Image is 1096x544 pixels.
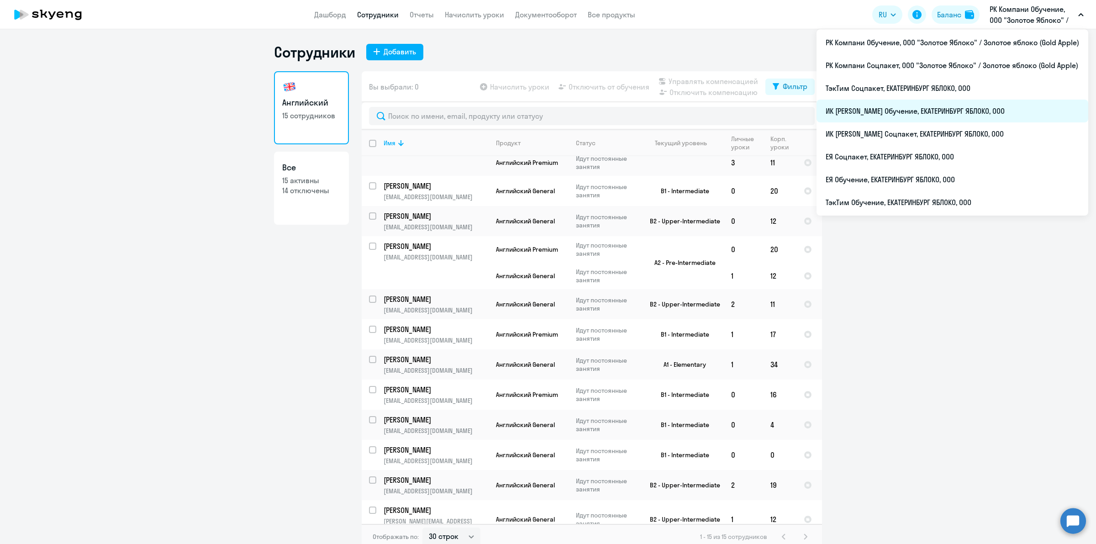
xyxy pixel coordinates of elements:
[384,181,488,191] a: [PERSON_NAME]
[765,79,815,95] button: Фильтр
[384,241,487,251] p: [PERSON_NAME]
[576,511,638,528] p: Идут постоянные занятия
[872,5,902,24] button: RU
[724,500,763,539] td: 1
[879,9,887,20] span: RU
[384,415,487,425] p: [PERSON_NAME]
[384,505,487,515] p: [PERSON_NAME]
[763,236,796,263] td: 20
[384,193,488,201] p: [EMAIL_ADDRESS][DOMAIN_NAME]
[576,139,595,147] div: Статус
[369,107,815,125] input: Поиск по имени, email, продукту или статусу
[314,10,346,19] a: Дашборд
[384,211,488,221] a: [PERSON_NAME]
[384,324,487,334] p: [PERSON_NAME]
[496,158,558,167] span: Английский Premium
[496,451,555,459] span: Английский General
[384,396,488,405] p: [EMAIL_ADDRESS][DOMAIN_NAME]
[384,517,488,533] p: [PERSON_NAME][EMAIL_ADDRESS][DOMAIN_NAME]
[639,206,724,236] td: B2 - Upper-Intermediate
[724,206,763,236] td: 0
[384,294,487,304] p: [PERSON_NAME]
[384,487,488,495] p: [EMAIL_ADDRESS][DOMAIN_NAME]
[384,241,488,251] a: [PERSON_NAME]
[496,391,558,399] span: Английский Premium
[763,263,796,289] td: 12
[639,440,724,470] td: B1 - Intermediate
[384,139,488,147] div: Имя
[763,380,796,410] td: 16
[274,71,349,144] a: Английский15 сотрудников
[366,44,423,60] button: Добавить
[496,187,555,195] span: Английский General
[384,505,488,515] a: [PERSON_NAME]
[274,152,349,225] a: Все15 активны14 отключены
[282,185,341,195] p: 14 отключены
[724,380,763,410] td: 0
[282,162,341,174] h3: Все
[445,10,504,19] a: Начислить уроки
[515,10,577,19] a: Документооборот
[763,176,796,206] td: 20
[763,206,796,236] td: 12
[990,4,1075,26] p: РК Компани Обучение, ООО "Золотое Яблоко" / Золотое яблоко (Gold Apple)
[384,294,488,304] a: [PERSON_NAME]
[639,176,724,206] td: B1 - Intermediate
[384,324,488,334] a: [PERSON_NAME]
[700,533,767,541] span: 1 - 15 из 15 сотрудников
[282,79,297,94] img: english
[384,211,487,221] p: [PERSON_NAME]
[384,445,488,455] a: [PERSON_NAME]
[369,81,419,92] span: Вы выбрали: 0
[384,46,416,57] div: Добавить
[763,149,796,176] td: 11
[724,263,763,289] td: 1
[724,176,763,206] td: 0
[357,10,399,19] a: Сотрудники
[763,289,796,319] td: 11
[384,445,487,455] p: [PERSON_NAME]
[724,289,763,319] td: 2
[384,223,488,231] p: [EMAIL_ADDRESS][DOMAIN_NAME]
[724,470,763,500] td: 2
[496,360,555,369] span: Английский General
[576,447,638,463] p: Идут постоянные занятия
[763,410,796,440] td: 4
[576,386,638,403] p: Идут постоянные занятия
[282,97,341,109] h3: Английский
[496,421,555,429] span: Английский General
[763,500,796,539] td: 12
[384,475,487,485] p: [PERSON_NAME]
[724,349,763,380] td: 1
[639,319,724,349] td: B1 - Intermediate
[384,306,488,314] p: [EMAIL_ADDRESS][DOMAIN_NAME]
[639,410,724,440] td: B1 - Intermediate
[639,289,724,319] td: B2 - Upper-Intermediate
[384,181,487,191] p: [PERSON_NAME]
[985,4,1088,26] button: РК Компани Обучение, ООО "Золотое Яблоко" / Золотое яблоко (Gold Apple)
[576,417,638,433] p: Идут постоянные занятия
[496,481,555,489] span: Английский General
[282,175,341,185] p: 15 активны
[763,349,796,380] td: 34
[384,385,487,395] p: [PERSON_NAME]
[932,5,980,24] button: Балансbalance
[576,296,638,312] p: Идут постоянные занятия
[937,9,961,20] div: Баланс
[274,43,355,61] h1: Сотрудники
[410,10,434,19] a: Отчеты
[576,213,638,229] p: Идут постоянные занятия
[639,349,724,380] td: A1 - Elementary
[763,470,796,500] td: 19
[384,457,488,465] p: [EMAIL_ADDRESS][DOMAIN_NAME]
[588,10,635,19] a: Все продукты
[496,515,555,523] span: Английский General
[639,500,724,539] td: B2 - Upper-Intermediate
[724,236,763,263] td: 0
[576,326,638,343] p: Идут постоянные занятия
[384,139,395,147] div: Имя
[783,81,807,92] div: Фильтр
[384,475,488,485] a: [PERSON_NAME]
[496,139,521,147] div: Продукт
[770,135,796,151] div: Корп. уроки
